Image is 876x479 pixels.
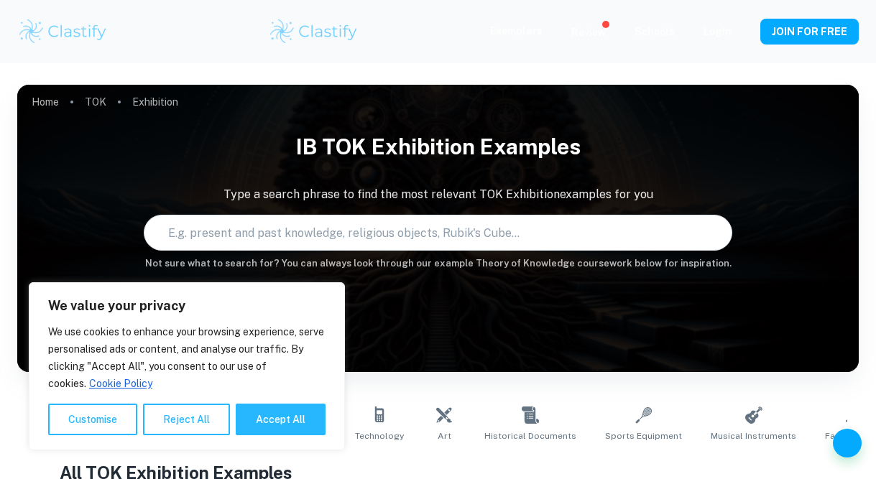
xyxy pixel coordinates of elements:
[833,429,862,457] button: Help and Feedback
[635,26,675,37] a: Schools
[132,94,178,110] p: Exhibition
[355,429,404,442] span: Technology
[88,377,153,390] a: Cookie Policy
[760,19,859,45] button: JOIN FOR FREE
[711,429,796,442] span: Musical Instruments
[605,429,682,442] span: Sports Equipment
[17,17,109,46] img: Clastify logo
[236,404,326,435] button: Accept All
[17,186,859,203] p: Type a search phrase to find the most relevant TOK Exhibition examples for you
[29,282,345,450] div: We value your privacy
[143,404,230,435] button: Reject All
[571,24,606,40] p: Review
[490,23,543,39] p: Exemplars
[144,213,705,253] input: E.g. present and past knowledge, religious objects, Rubik's Cube...
[438,429,451,442] span: Art
[484,429,576,442] span: Historical Documents
[268,17,359,46] img: Clastify logo
[17,125,859,169] h1: IB TOK Exhibition examples
[704,26,732,37] a: Login
[48,297,326,315] p: We value your privacy
[17,256,859,271] h6: Not sure what to search for? You can always look through our example Theory of Knowledge coursewo...
[48,323,326,392] p: We use cookies to enhance your browsing experience, serve personalised ads or content, and analys...
[85,92,106,112] a: TOK
[32,92,59,112] a: Home
[710,227,721,238] button: Search
[48,404,137,435] button: Customise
